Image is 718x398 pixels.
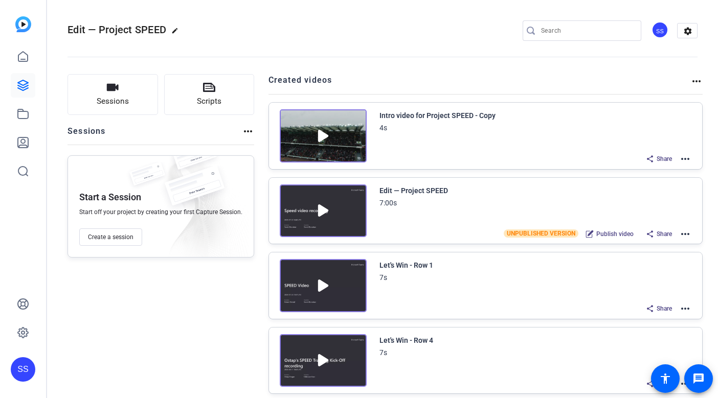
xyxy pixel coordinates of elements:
[679,153,691,165] mat-icon: more_horiz
[280,334,367,387] img: Creator Project Thumbnail
[11,357,35,382] div: SS
[652,21,669,39] ngx-avatar: Studio Support
[97,96,129,107] span: Sessions
[659,372,671,385] mat-icon: accessibility
[379,184,448,197] div: Edit — Project SPEED
[79,208,242,216] span: Start off your project by creating your first Capture Session.
[171,27,184,39] mat-icon: edit
[197,96,221,107] span: Scripts
[68,24,166,36] span: Edit — Project SPEED
[79,228,142,246] button: Create a session
[156,166,233,217] img: fake-session.png
[280,184,367,238] img: Creator Project Thumbnail
[379,271,387,284] div: 7s
[679,228,691,240] mat-icon: more_horiz
[242,125,254,137] mat-icon: more_horiz
[596,230,634,238] span: Publish video
[657,155,672,163] span: Share
[657,305,672,313] span: Share
[379,334,433,346] div: Let's Win - Row 4
[280,109,367,162] img: Creator Project Thumbnail
[15,16,31,32] img: blue-gradient.svg
[166,141,222,178] img: fake-session.png
[88,233,133,241] span: Create a session
[68,125,106,145] h2: Sessions
[692,372,705,385] mat-icon: message
[504,229,578,238] span: UNPUBLISHED VERSION
[678,24,698,39] mat-icon: settings
[79,191,141,203] p: Start a Session
[164,74,255,115] button: Scripts
[690,75,703,87] mat-icon: more_horiz
[268,74,691,94] h2: Created videos
[541,25,633,37] input: Search
[379,122,387,134] div: 4s
[379,197,397,209] div: 7:00s
[379,259,433,271] div: Let's Win - Row 1
[149,153,249,262] img: embarkstudio-empty-session.png
[379,346,387,359] div: 7s
[68,74,158,115] button: Sessions
[124,162,170,192] img: fake-session.png
[379,109,496,122] div: Intro video for Project SPEED - Copy
[280,259,367,312] img: Creator Project Thumbnail
[652,21,668,38] div: SS
[679,302,691,315] mat-icon: more_horiz
[657,230,672,238] span: Share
